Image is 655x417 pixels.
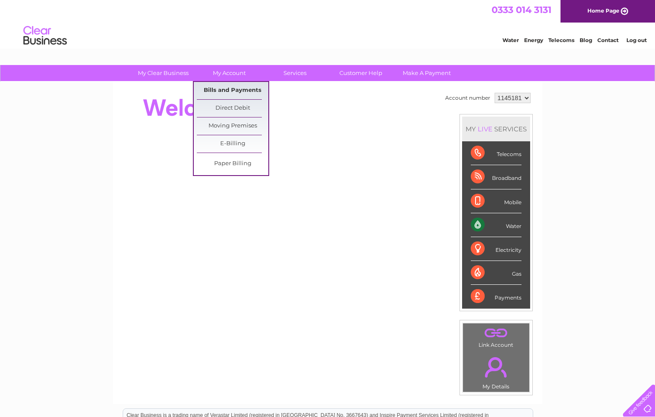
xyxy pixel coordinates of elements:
div: LIVE [476,125,494,133]
div: Water [471,213,521,237]
div: MY SERVICES [462,117,530,141]
div: Payments [471,285,521,308]
a: Log out [626,37,647,43]
a: Contact [597,37,619,43]
a: Moving Premises [197,117,268,135]
a: Direct Debit [197,100,268,117]
a: Customer Help [325,65,397,81]
a: Services [259,65,331,81]
td: Account number [443,91,492,105]
td: Link Account [463,323,530,350]
a: Blog [580,37,592,43]
div: Electricity [471,237,521,261]
a: Paper Billing [197,155,268,173]
td: My Details [463,350,530,392]
a: Bills and Payments [197,82,268,99]
a: Water [502,37,519,43]
a: 0333 014 3131 [492,4,551,15]
div: Mobile [471,189,521,213]
div: Clear Business is a trading name of Verastar Limited (registered in [GEOGRAPHIC_DATA] No. 3667643... [123,5,533,42]
div: Gas [471,261,521,285]
img: logo.png [23,23,67,49]
div: Broadband [471,165,521,189]
a: . [465,326,527,341]
div: Telecoms [471,141,521,165]
a: Energy [524,37,543,43]
a: My Account [193,65,265,81]
a: . [465,352,527,382]
a: My Clear Business [127,65,199,81]
a: Telecoms [548,37,574,43]
a: Make A Payment [391,65,463,81]
a: E-Billing [197,135,268,153]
